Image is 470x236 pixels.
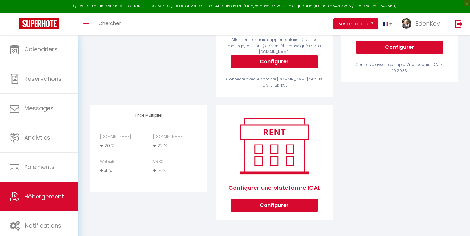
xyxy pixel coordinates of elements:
img: ... [402,18,411,29]
label: [DOMAIN_NAME] [153,134,184,140]
span: Calendriers [24,45,57,53]
span: Messages [24,104,54,112]
button: Configurer [231,199,318,212]
button: Besoin d'aide ? [333,18,378,29]
span: Notifications [25,221,61,230]
button: Configurer [356,41,443,54]
img: rent.png [233,115,316,177]
span: EdenKey [415,19,440,27]
button: Open LiveChat chat widget [5,3,25,22]
label: VRBO [153,159,164,165]
label: [DOMAIN_NAME] [100,134,131,140]
button: Configurer [231,55,318,68]
a: ... EdenKey [397,13,448,35]
a: en cliquant ici [287,3,313,9]
h4: Price Multiplier [100,113,198,118]
span: Chercher [99,20,121,27]
img: logout [455,20,463,28]
label: Website [100,159,116,165]
a: Chercher [94,13,126,35]
span: Paiements [24,163,55,171]
span: Configurer une plateforme ICAL [225,177,323,199]
span: Hébergement [24,192,64,200]
span: Attention : les frais supplémentaires (frais de ménage, caution...) doivent être renseignés dans ... [228,37,321,55]
div: Connecté avec le compte [DOMAIN_NAME] depuis [DATE] 21:14:57 [225,76,323,89]
img: Super Booking [19,18,59,29]
span: Analytics [24,134,50,142]
span: Réservations [24,75,62,83]
div: Connecté avec le compte Vrbo depuis [DATE] 10:29:33 [351,62,448,74]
